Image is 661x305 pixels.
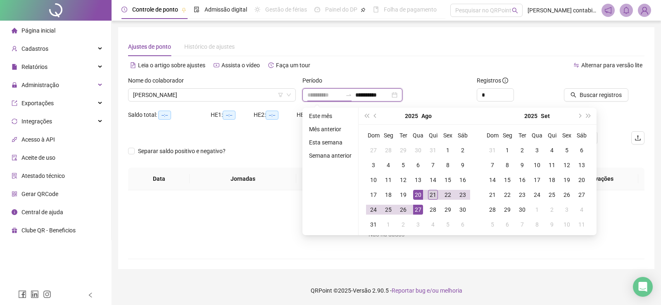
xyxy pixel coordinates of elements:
td: 2025-07-29 [396,143,411,158]
span: facebook [18,290,26,298]
td: 2025-08-24 [366,202,381,217]
div: 8 [443,160,453,170]
span: down [286,92,291,97]
th: Entrada 1 [296,168,362,190]
div: 20 [413,190,423,200]
td: 2025-10-10 [559,217,574,232]
span: instagram [43,290,51,298]
td: 2025-09-26 [559,187,574,202]
td: 2025-08-16 [455,173,470,187]
div: 11 [383,175,393,185]
span: bell [623,7,630,14]
button: Buscar registros [564,88,628,102]
span: Controle de ponto [132,6,178,13]
td: 2025-08-23 [455,187,470,202]
div: 29 [398,145,408,155]
div: 27 [577,190,587,200]
td: 2025-09-17 [530,173,544,187]
td: 2025-09-04 [426,217,440,232]
th: Seg [381,128,396,143]
div: 6 [458,220,468,229]
div: HE 1: [211,110,254,120]
span: swap-right [345,92,352,98]
th: Qua [411,128,426,143]
td: 2025-10-04 [574,202,589,217]
span: info-circle [502,78,508,83]
td: 2025-09-19 [559,173,574,187]
td: 2025-10-05 [485,217,500,232]
span: pushpin [361,7,366,12]
span: --:-- [266,111,278,120]
td: 2025-08-17 [366,187,381,202]
td: 2025-08-12 [396,173,411,187]
span: Central de ajuda [21,209,63,215]
button: super-next-year [584,108,593,124]
div: Não há dados [138,230,635,239]
div: 20 [577,175,587,185]
span: info-circle [12,209,17,215]
div: 3 [562,205,572,215]
div: 28 [383,145,393,155]
div: 8 [502,160,512,170]
div: 21 [428,190,438,200]
div: 22 [443,190,453,200]
div: Saldo total: [128,110,211,120]
td: 2025-10-06 [500,217,515,232]
div: 4 [428,220,438,229]
span: search [512,7,518,14]
button: year panel [405,108,418,124]
span: qrcode [12,191,17,197]
span: home [12,28,17,33]
td: 2025-08-06 [411,158,426,173]
div: 17 [532,175,542,185]
span: Admissão digital [204,6,247,13]
span: --:-- [158,111,171,120]
div: 7 [517,220,527,229]
div: 17 [369,190,378,200]
th: Sex [440,128,455,143]
div: 14 [428,175,438,185]
label: Nome do colaborador [128,76,189,85]
div: 19 [562,175,572,185]
td: 2025-08-31 [366,217,381,232]
td: 2025-08-28 [426,202,440,217]
td: 2025-09-09 [515,158,530,173]
div: 9 [458,160,468,170]
td: 2025-10-02 [544,202,559,217]
td: 2025-08-22 [440,187,455,202]
td: 2025-10-09 [544,217,559,232]
button: super-prev-year [362,108,371,124]
div: 31 [487,145,497,155]
td: 2025-09-06 [455,217,470,232]
div: 5 [562,145,572,155]
div: 12 [398,175,408,185]
div: 25 [383,205,393,215]
div: HE 3: [297,110,340,120]
div: 5 [443,220,453,229]
td: 2025-09-11 [544,158,559,173]
th: Sáb [574,128,589,143]
span: Integrações [21,118,52,125]
span: Relatórios [21,64,48,70]
div: 28 [487,205,497,215]
td: 2025-10-11 [574,217,589,232]
th: Data [128,168,190,190]
td: 2025-09-03 [411,217,426,232]
td: 2025-09-28 [485,202,500,217]
div: 10 [532,160,542,170]
div: 9 [517,160,527,170]
div: 2 [547,205,557,215]
div: 16 [517,175,527,185]
div: 30 [517,205,527,215]
div: 13 [413,175,423,185]
span: file-text [130,62,136,68]
span: Folha de pagamento [384,6,437,13]
span: ADRIANA DE MORAIS DE PAULA [133,89,291,101]
span: file-done [194,7,200,12]
span: dashboard [314,7,320,12]
span: left [88,292,93,298]
td: 2025-09-03 [530,143,544,158]
td: 2025-09-07 [485,158,500,173]
div: 11 [547,160,557,170]
span: Gerar QRCode [21,191,58,197]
